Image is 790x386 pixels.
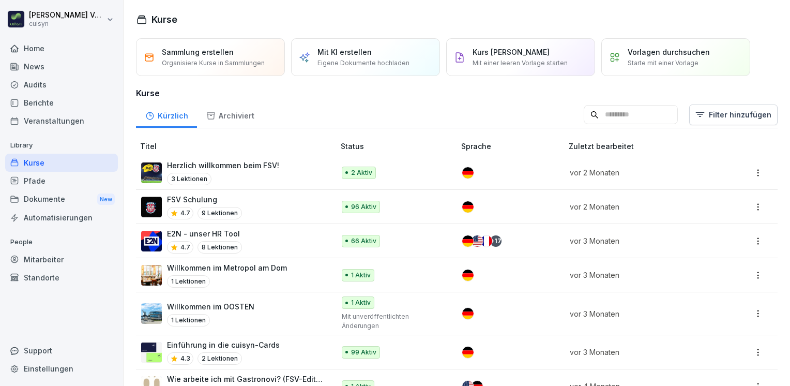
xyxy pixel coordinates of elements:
p: FSV Schulung [167,194,242,205]
div: Dokumente [5,190,118,209]
p: Kurs [PERSON_NAME] [473,47,550,57]
p: 1 Lektionen [167,314,210,326]
p: 2 Aktiv [351,168,372,177]
p: 2 Lektionen [197,352,242,365]
p: vor 3 Monaten [570,270,712,280]
p: Sammlung erstellen [162,47,234,57]
img: c1vosdem0wfozm16sovb39mh.png [141,342,162,363]
p: vor 3 Monaten [570,235,712,246]
p: 1 Aktiv [351,298,371,307]
a: Veranstaltungen [5,112,118,130]
p: Eigene Dokumente hochladen [317,58,409,68]
img: de.svg [462,201,474,213]
p: 4.3 [180,354,190,363]
p: Willkommen im Metropol am Dom [167,262,287,273]
p: Willkommen im OOSTEN [167,301,254,312]
p: 4.7 [180,209,190,218]
p: Mit KI erstellen [317,47,372,57]
p: Titel [140,141,337,152]
div: Support [5,342,118,360]
p: Wie arbeite ich mit Gastronovi? (FSV-Edition) [167,374,324,384]
p: E2N - unser HR Tool [167,228,242,239]
img: fr.svg [481,235,492,247]
p: 1 Lektionen [167,275,210,288]
p: Status [341,141,457,152]
p: cuisyn [29,20,104,27]
img: de.svg [462,347,474,358]
h3: Kurse [136,87,778,99]
p: Mit einer leeren Vorlage starten [473,58,568,68]
p: 96 Aktiv [351,202,376,212]
h1: Kurse [151,12,177,26]
a: Standorte [5,269,118,287]
a: Home [5,39,118,57]
div: + 17 [490,235,502,247]
a: Mitarbeiter [5,250,118,269]
p: Starte mit einer Vorlage [628,58,698,68]
img: us.svg [472,235,483,247]
p: vor 2 Monaten [570,167,712,178]
a: DokumenteNew [5,190,118,209]
p: vor 3 Monaten [570,347,712,358]
p: Einführung in die cuisyn-Cards [167,339,280,350]
a: Kurse [5,154,118,172]
p: 9 Lektionen [197,207,242,219]
img: cw64uprnppv25cwe2ag2tbwy.png [141,197,162,217]
a: Archiviert [197,101,263,128]
a: Pfade [5,172,118,190]
img: ix1ykoc2zihs2snthutkekki.png [141,303,162,324]
p: 1 Aktiv [351,271,371,280]
p: Zuletzt bearbeitet [569,141,724,152]
a: Einstellungen [5,360,118,378]
a: Audits [5,76,118,94]
a: Kürzlich [136,101,197,128]
p: Library [5,137,118,154]
p: Sprache [461,141,564,152]
a: Berichte [5,94,118,112]
img: j5tzse9oztc65uavxh9ek5hz.png [141,265,162,286]
p: 66 Aktiv [351,236,376,246]
p: Herzlich willkommen beim FSV! [167,160,279,171]
img: de.svg [462,308,474,319]
p: Vorlagen durchsuchen [628,47,710,57]
a: Automatisierungen [5,209,118,227]
p: [PERSON_NAME] Völsch [29,11,104,20]
p: vor 2 Monaten [570,201,712,212]
p: 4.7 [180,243,190,252]
p: 99 Aktiv [351,348,376,357]
button: Filter hinzufügen [689,105,778,125]
a: News [5,57,118,76]
p: Organisiere Kurse in Sammlungen [162,58,265,68]
div: New [97,194,115,205]
img: vko4dyk4lnfa1fwbu5ui5jwj.png [141,162,162,183]
p: People [5,234,118,250]
p: 3 Lektionen [167,173,211,185]
img: q025270qoffclbg98vwiajx6.png [141,231,162,251]
p: 8 Lektionen [197,241,242,254]
p: vor 3 Monaten [570,308,712,319]
img: de.svg [462,167,474,179]
img: de.svg [462,235,474,247]
p: Mit unveröffentlichten Änderungen [342,312,445,331]
img: de.svg [462,270,474,281]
